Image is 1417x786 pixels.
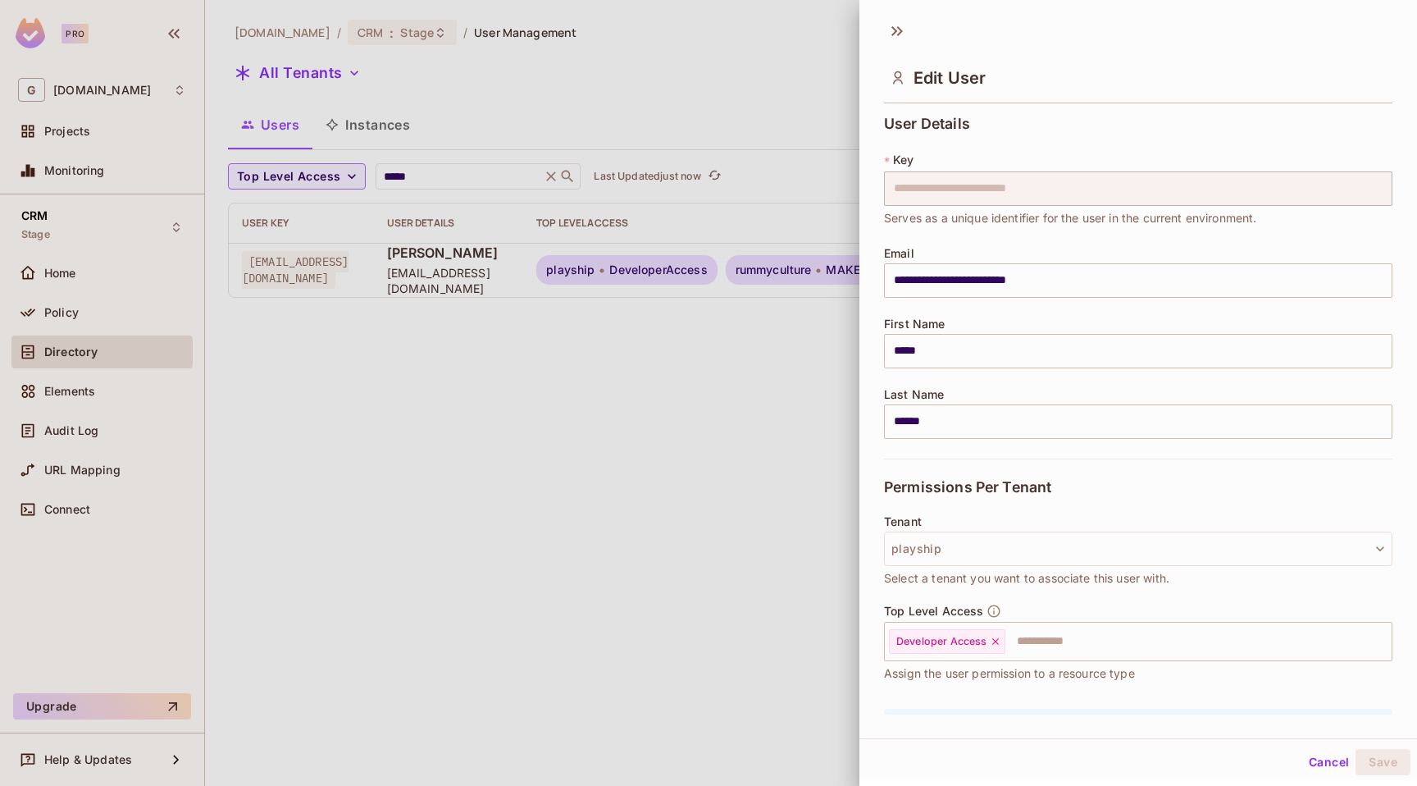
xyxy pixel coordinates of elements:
button: playship [884,532,1392,566]
span: User Details [884,116,970,132]
span: Key [893,153,914,167]
button: Cancel [1302,749,1355,775]
span: Select a tenant you want to associate this user with. [884,569,1169,587]
span: Assign the user permission to a resource type [884,665,1135,683]
span: Email [884,247,914,260]
span: Top Level Access [884,605,983,618]
span: Edit User [914,68,986,88]
span: Last Name [884,388,944,401]
div: Developer Access [889,629,1005,654]
span: First Name [884,318,945,331]
button: Open [1383,639,1387,642]
span: Tenant [884,515,922,528]
span: Developer Access [896,635,986,648]
span: Permissions Per Tenant [884,479,1051,496]
span: Serves as a unique identifier for the user in the current environment. [884,209,1257,227]
button: Save [1355,749,1410,775]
